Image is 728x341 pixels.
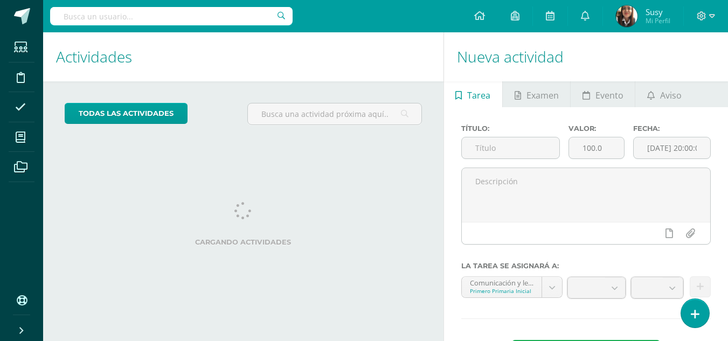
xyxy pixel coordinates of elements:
label: Fecha: [633,124,711,133]
label: Valor: [568,124,625,133]
a: Evento [571,81,635,107]
a: Comunicación y lenguaje L.1 'B'Primero Primaria Inicial [462,277,562,297]
span: Tarea [467,82,490,108]
span: Examen [526,82,559,108]
span: Susy [646,6,670,17]
div: Primero Primaria Inicial [470,287,533,295]
label: La tarea se asignará a: [461,262,711,270]
a: Examen [503,81,570,107]
h1: Nueva actividad [457,32,715,81]
input: Fecha de entrega [634,137,710,158]
a: todas las Actividades [65,103,188,124]
input: Busca un usuario... [50,7,293,25]
label: Título: [461,124,560,133]
img: c55a8af401e4e378e0eede01cdc2bc81.png [616,5,637,27]
span: Evento [595,82,623,108]
a: Aviso [635,81,693,107]
label: Cargando actividades [65,238,422,246]
span: Aviso [660,82,682,108]
input: Busca una actividad próxima aquí... [248,103,421,124]
h1: Actividades [56,32,431,81]
span: Mi Perfil [646,16,670,25]
div: Comunicación y lenguaje L.1 'B' [470,277,533,287]
input: Título [462,137,560,158]
a: Tarea [444,81,502,107]
input: Puntos máximos [569,137,624,158]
